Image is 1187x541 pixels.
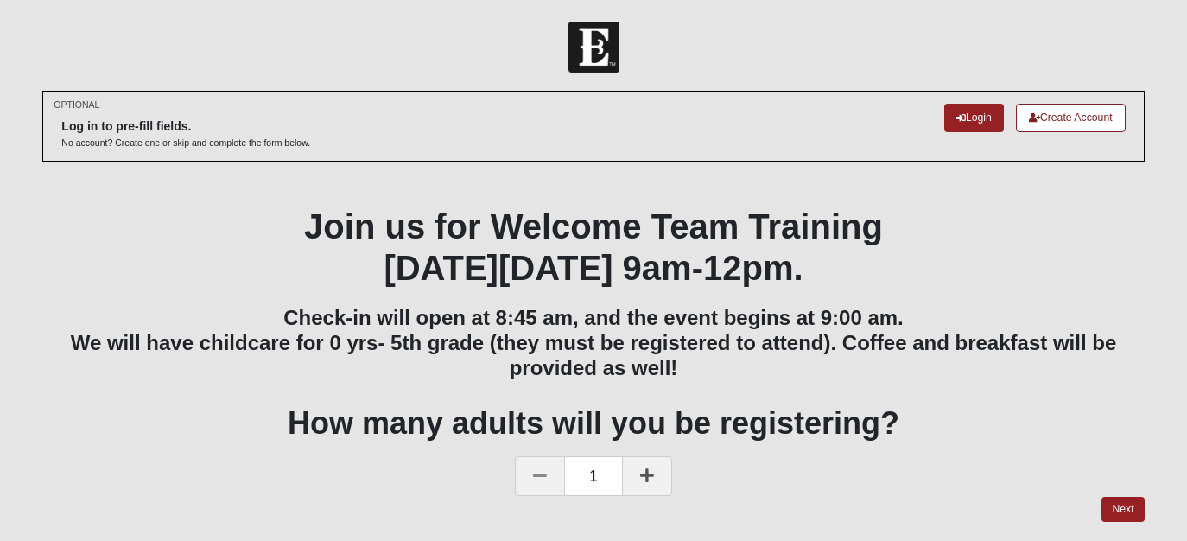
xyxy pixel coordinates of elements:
[565,456,622,496] span: 1
[1016,104,1126,132] a: Create Account
[283,306,904,329] span: Check-in will open at 8:45 am, and the event begins at 9:00 am.
[1101,497,1144,522] a: Next
[54,99,99,111] small: OPTIONAL
[71,331,1117,379] span: We will have childcare for 0 yrs- 5th grade (they must be registered to attend). Coffee and break...
[944,104,1004,132] a: Login
[61,119,310,134] h6: Log in to pre-fill fields.
[304,207,883,287] b: Join us for Welcome Team Training [DATE][DATE] 9am-12pm.
[568,22,619,73] img: Church of Eleven22 Logo
[42,404,1144,442] h1: How many adults will you be registering?
[61,137,310,150] p: No account? Create one or skip and complete the form below.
